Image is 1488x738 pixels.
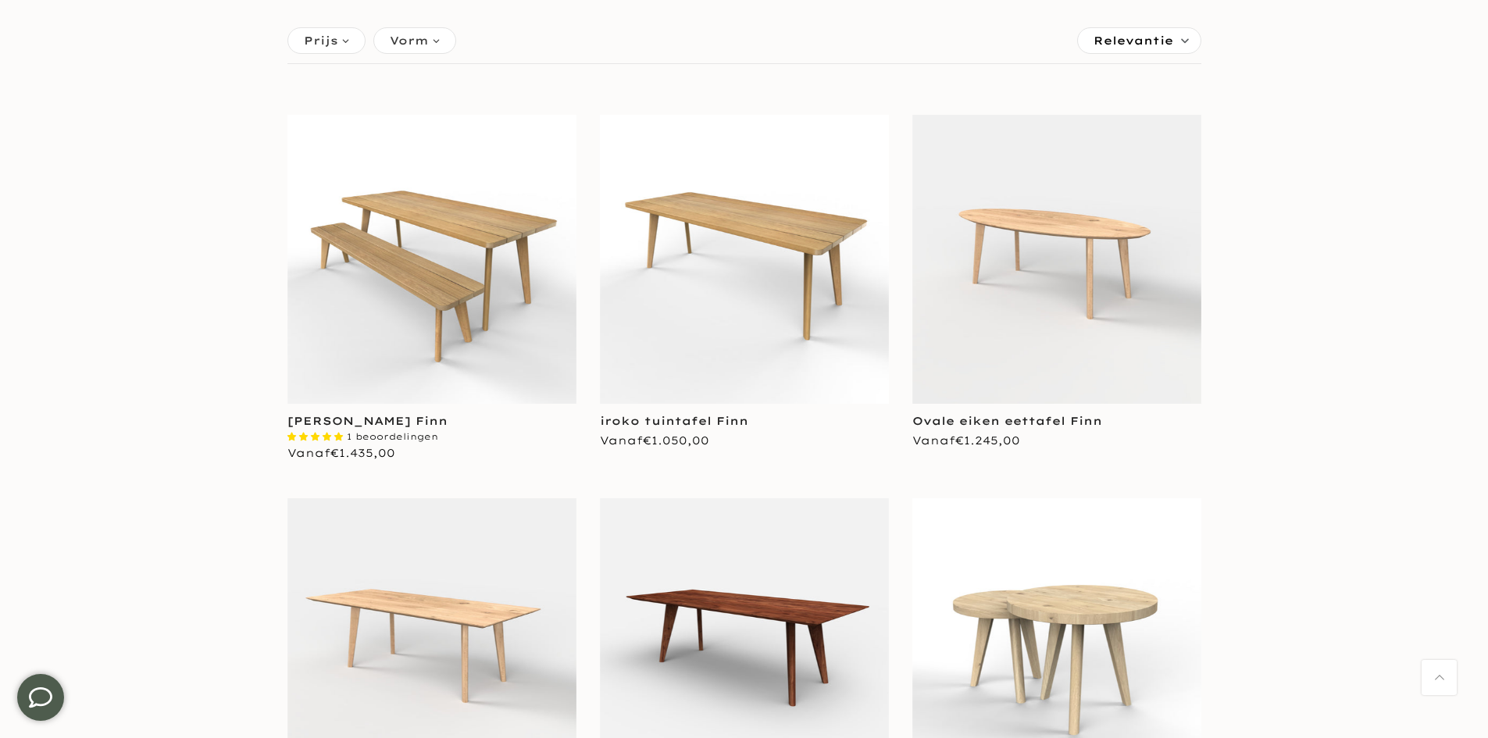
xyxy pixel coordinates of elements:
span: Vorm [390,32,429,49]
span: 5.00 stars [287,431,347,442]
a: [PERSON_NAME] Finn [287,414,448,428]
span: Relevantie [1094,28,1173,53]
span: Prijs [304,32,338,49]
label: Sorteren:Relevantie [1078,28,1201,53]
span: 1 beoordelingen [347,431,438,442]
span: €1.245,00 [955,433,1020,447]
a: Terug naar boven [1422,660,1457,695]
a: iroko tuintafel Finn [600,414,748,428]
span: Vanaf [287,446,395,460]
a: Ovale eiken eettafel Finn [912,414,1102,428]
span: Vanaf [600,433,709,447]
span: Vanaf [912,433,1020,447]
span: €1.435,00 [330,446,395,460]
span: €1.050,00 [643,433,709,447]
iframe: toggle-frame [2,658,80,736]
